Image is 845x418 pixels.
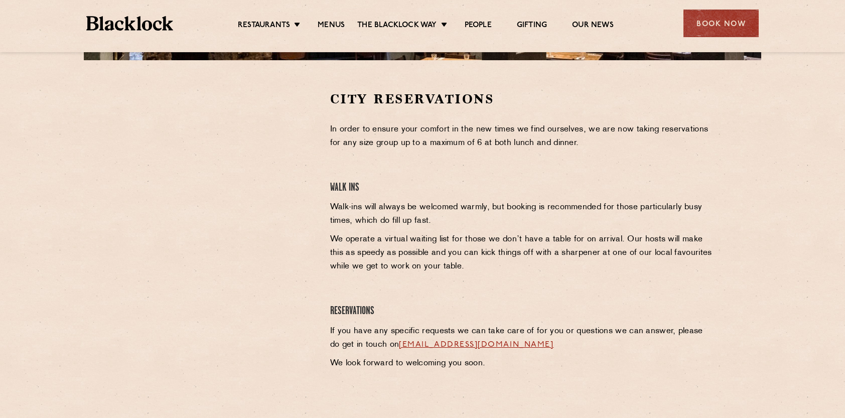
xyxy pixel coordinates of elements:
img: BL_Textured_Logo-footer-cropped.svg [86,16,173,31]
h4: Walk Ins [330,181,715,195]
a: The Blacklock Way [357,21,437,32]
p: We look forward to welcoming you soon. [330,357,715,370]
h4: Reservations [330,305,715,318]
a: Gifting [517,21,547,32]
div: Book Now [683,10,759,37]
a: Our News [572,21,614,32]
iframe: OpenTable make booking widget [167,90,279,241]
p: If you have any specific requests we can take care of for you or questions we can answer, please ... [330,325,715,352]
h2: City Reservations [330,90,715,108]
p: In order to ensure your comfort in the new times we find ourselves, we are now taking reservation... [330,123,715,150]
a: [EMAIL_ADDRESS][DOMAIN_NAME] [399,341,553,349]
p: We operate a virtual waiting list for those we don’t have a table for on arrival. Our hosts will ... [330,233,715,273]
p: Walk-ins will always be welcomed warmly, but booking is recommended for those particularly busy t... [330,201,715,228]
a: Restaurants [238,21,290,32]
a: People [465,21,492,32]
a: Menus [318,21,345,32]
